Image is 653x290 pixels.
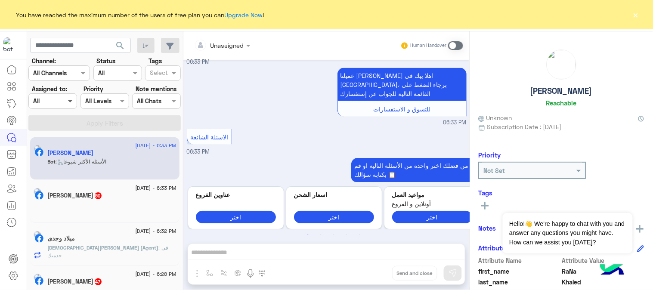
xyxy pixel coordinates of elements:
[48,244,159,251] span: [DEMOGRAPHIC_DATA][PERSON_NAME] (Agent)
[294,191,374,200] p: اسعار الشحن
[135,142,176,149] span: [DATE] - 6:33 PM
[196,211,276,224] button: اختر
[531,86,593,96] h5: [PERSON_NAME]
[355,232,364,241] button: 5 of 3
[34,231,41,239] img: picture
[48,158,56,165] span: Bot
[34,145,41,153] img: picture
[115,40,125,51] span: search
[225,11,263,19] a: Upgrade Now
[479,189,644,197] h6: Tags
[294,211,374,224] button: اختر
[135,184,176,192] span: [DATE] - 6:33 PM
[479,256,561,265] span: Attribute Name
[190,133,228,141] span: الاسئلة الشائعة
[136,84,176,93] label: Note mentions
[35,191,43,200] img: Facebook
[303,232,312,241] button: 1 of 3
[479,151,501,159] h6: Priority
[410,42,446,49] small: Human Handover
[28,115,181,131] button: Apply Filters
[479,278,561,287] span: last_name
[392,191,472,200] p: مواعيد العمل
[479,267,561,276] span: first_name
[95,192,102,199] span: 50
[135,227,176,235] span: [DATE] - 6:32 PM
[3,37,19,53] img: 713415422032625
[187,59,210,65] span: 06:33 PM
[48,278,102,285] h5: Tamer Shepo
[563,278,645,287] span: Khaled
[443,119,467,127] span: 06:33 PM
[34,274,41,281] img: picture
[503,213,632,253] span: Hello!👋 We're happy to chat with you and answer any questions you might have. How can we assist y...
[479,224,496,232] h6: Notes
[316,232,325,241] button: 2 of 3
[48,244,169,259] span: فى خدمتك
[597,256,627,286] img: hulul-logo.png
[56,158,107,165] span: : الأسئلة الأكثر شيوعا
[631,10,640,19] button: ×
[48,149,94,157] h5: RaNa Khaled
[32,56,56,65] label: Channel:
[547,50,576,79] img: picture
[149,68,168,79] div: Select
[487,122,562,131] span: Subscription Date : [DATE]
[16,10,264,19] span: You have reached the maximum number of the users of free plan you can !
[48,235,75,242] h5: ميلاد وجدى
[187,148,210,155] span: 06:33 PM
[479,113,512,122] span: Unknown
[34,188,41,196] img: picture
[351,158,480,182] p: 16/8/2025, 6:33 PM
[546,99,577,107] h6: Reachable
[636,225,644,233] img: add
[32,84,67,93] label: Assigned to:
[342,232,351,241] button: 4 of 3
[563,256,645,265] span: Attribute Value
[196,191,276,200] p: عناوين الفروع
[337,68,467,101] p: 16/8/2025, 6:33 PM
[96,56,115,65] label: Status
[392,200,472,209] span: أونلاين و الفروع
[392,211,472,224] button: اختر
[329,232,338,241] button: 3 of 3
[563,267,645,276] span: RaNa
[479,244,509,252] h6: Attributes
[135,270,176,278] span: [DATE] - 6:28 PM
[35,234,43,243] img: Facebook
[48,192,102,199] h5: ابو سلمى هيما
[392,266,437,281] button: Send and close
[35,148,43,157] img: Facebook
[110,38,131,56] button: search
[35,277,43,285] img: Facebook
[84,84,103,93] label: Priority
[373,105,430,113] span: للتسوق و الاستفسارات
[149,56,162,65] label: Tags
[95,278,102,285] span: 47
